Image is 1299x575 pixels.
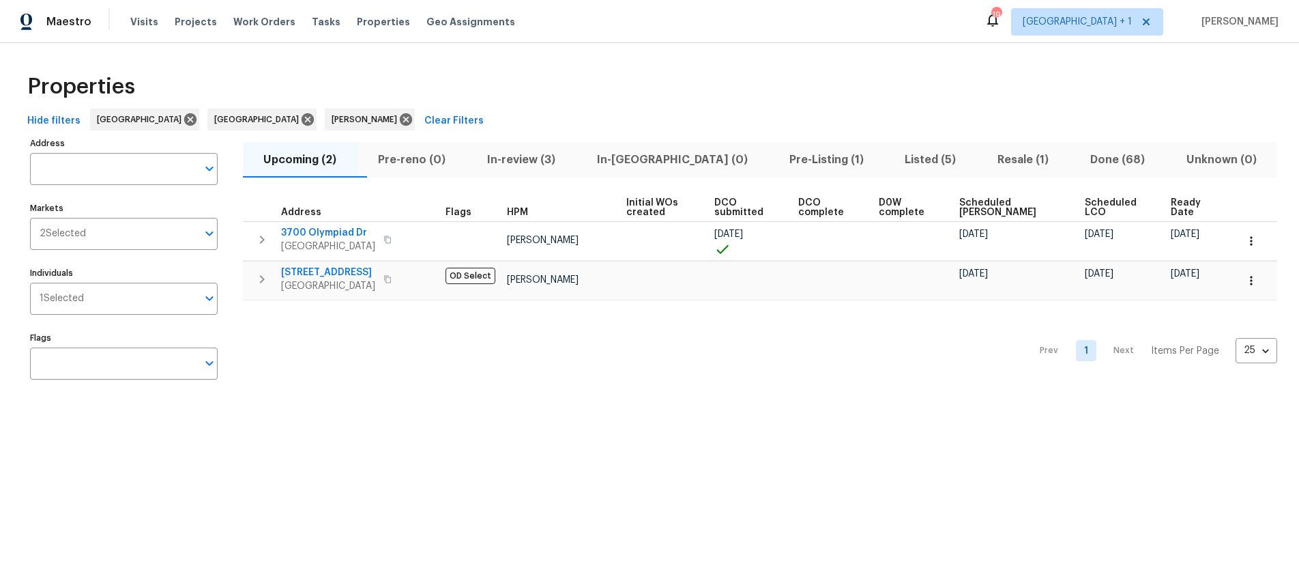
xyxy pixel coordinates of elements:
span: [PERSON_NAME] [507,275,579,285]
label: Individuals [30,269,218,277]
span: Geo Assignments [426,15,515,29]
span: [DATE] [1085,229,1113,239]
span: DCO complete [798,198,856,217]
button: Hide filters [22,109,86,134]
span: [DATE] [959,229,988,239]
span: Done (68) [1077,150,1157,169]
span: Pre-Listing (1) [776,150,876,169]
span: [GEOGRAPHIC_DATA] [214,113,304,126]
span: Tasks [312,17,340,27]
span: Properties [357,15,410,29]
a: Goto page 1 [1076,340,1096,361]
span: [DATE] [1085,269,1113,279]
span: Scheduled LCO [1085,198,1148,217]
span: Resale (1) [985,150,1062,169]
span: Address [281,208,321,217]
nav: Pagination Navigation [1027,309,1277,393]
span: [DATE] [959,269,988,279]
span: [DATE] [1171,269,1199,279]
span: [DATE] [714,229,743,239]
span: Clear Filters [424,113,484,130]
label: Flags [30,334,218,342]
span: In-[GEOGRAPHIC_DATA] (0) [584,150,760,169]
span: DCO submitted [714,198,775,217]
span: Projects [175,15,217,29]
span: [PERSON_NAME] [1196,15,1279,29]
span: Initial WOs created [626,198,691,217]
span: Unknown (0) [1173,150,1269,169]
span: In-review (3) [475,150,568,169]
span: [GEOGRAPHIC_DATA] [281,279,375,293]
span: HPM [507,208,528,217]
span: Visits [130,15,158,29]
span: Hide filters [27,113,81,130]
button: Open [200,159,219,178]
span: Properties [27,80,135,94]
button: Open [200,354,219,373]
div: [GEOGRAPHIC_DATA] [90,109,199,130]
span: Work Orders [233,15,295,29]
span: Upcoming (2) [251,150,349,169]
label: Address [30,139,218,148]
span: Listed (5) [892,150,969,169]
span: D0W complete [879,198,936,217]
span: 3700 Olympiad Dr [281,226,375,240]
span: Maestro [46,15,91,29]
span: [DATE] [1171,229,1199,239]
span: [STREET_ADDRESS] [281,266,375,279]
div: [PERSON_NAME] [325,109,415,130]
div: 25 [1236,333,1277,368]
span: [GEOGRAPHIC_DATA] [97,113,187,126]
span: [GEOGRAPHIC_DATA] + 1 [1023,15,1132,29]
span: OD Select [446,268,495,284]
button: Open [200,224,219,243]
span: Flags [446,208,471,217]
span: 2 Selected [40,228,86,240]
span: [PERSON_NAME] [332,113,403,126]
p: Items Per Page [1151,344,1219,358]
span: Scheduled [PERSON_NAME] [959,198,1062,217]
span: Ready Date [1171,198,1213,217]
span: [GEOGRAPHIC_DATA] [281,240,375,253]
label: Markets [30,204,218,212]
span: [PERSON_NAME] [507,236,579,245]
span: 1 Selected [40,293,84,305]
div: 19 [991,8,1001,22]
button: Clear Filters [419,109,489,134]
span: Pre-reno (0) [366,150,458,169]
div: [GEOGRAPHIC_DATA] [207,109,317,130]
button: Open [200,289,219,308]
